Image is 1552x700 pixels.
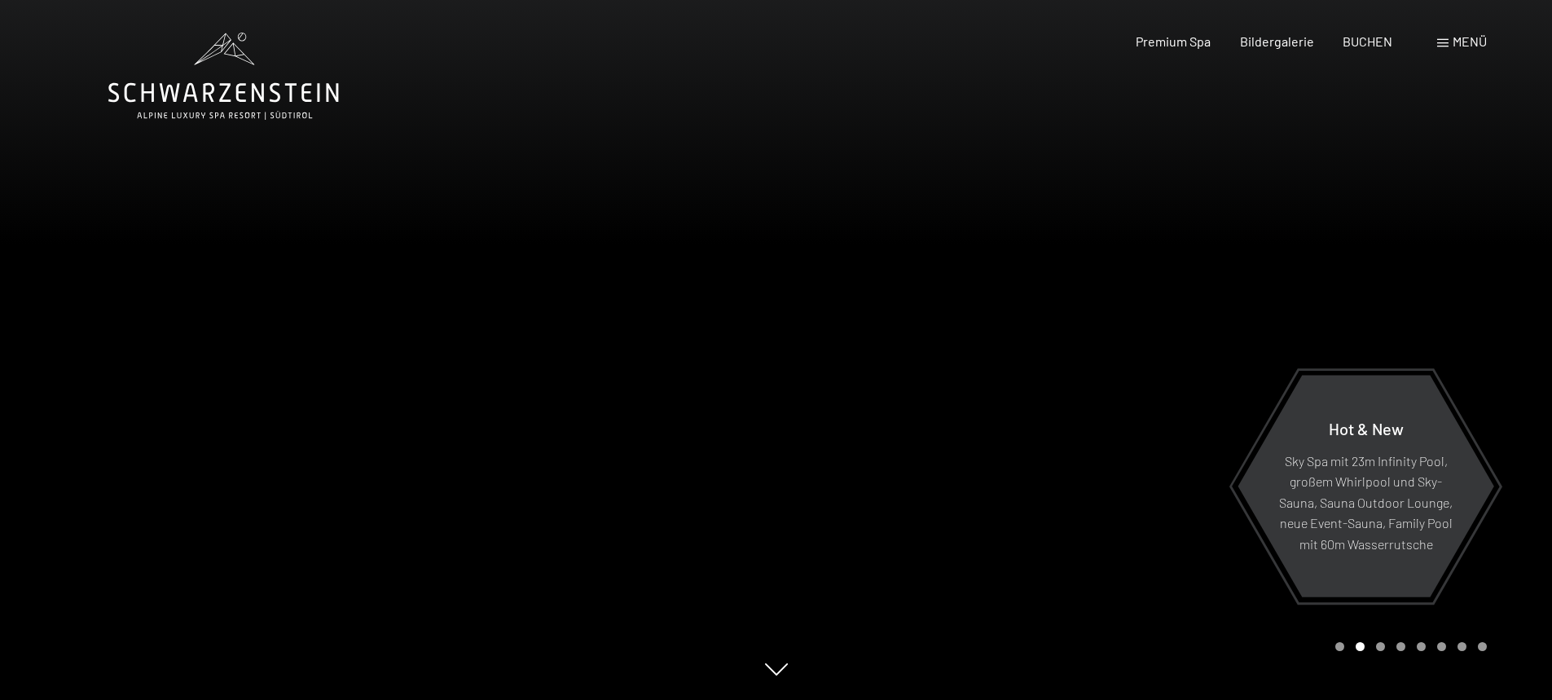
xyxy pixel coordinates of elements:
div: Carousel Page 7 [1457,642,1466,651]
a: BUCHEN [1343,33,1392,49]
div: Carousel Page 5 [1417,642,1426,651]
p: Sky Spa mit 23m Infinity Pool, großem Whirlpool und Sky-Sauna, Sauna Outdoor Lounge, neue Event-S... [1277,450,1454,554]
span: Hot & New [1329,418,1404,438]
div: Carousel Page 8 [1478,642,1487,651]
div: Carousel Page 1 [1335,642,1344,651]
div: Carousel Pagination [1330,642,1487,651]
span: Menü [1453,33,1487,49]
a: Premium Spa [1136,33,1211,49]
a: Bildergalerie [1240,33,1314,49]
div: Carousel Page 2 (Current Slide) [1356,642,1365,651]
a: Hot & New Sky Spa mit 23m Infinity Pool, großem Whirlpool und Sky-Sauna, Sauna Outdoor Lounge, ne... [1237,374,1495,598]
div: Carousel Page 3 [1376,642,1385,651]
div: Carousel Page 4 [1396,642,1405,651]
div: Carousel Page 6 [1437,642,1446,651]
